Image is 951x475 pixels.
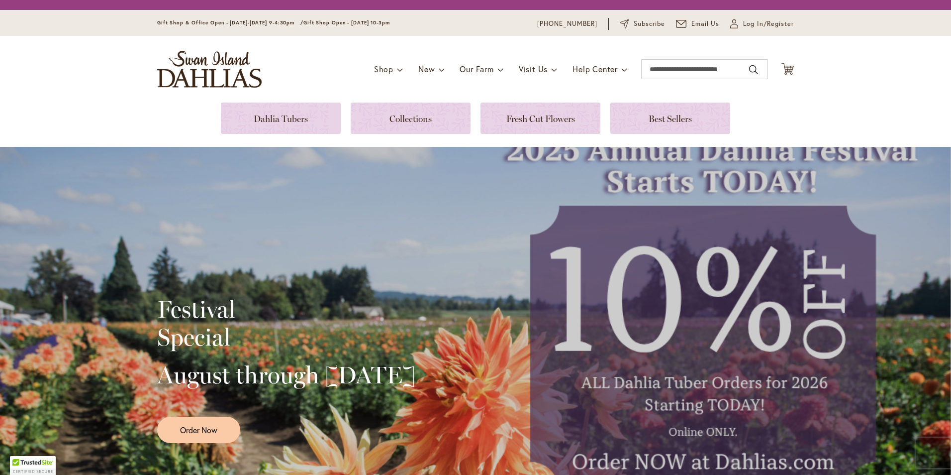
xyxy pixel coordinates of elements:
span: Gift Shop Open - [DATE] 10-3pm [303,19,390,26]
h2: Festival Special [157,295,415,351]
span: New [418,64,435,74]
a: Subscribe [620,19,665,29]
a: [PHONE_NUMBER] [537,19,597,29]
span: Order Now [180,424,217,436]
a: Log In/Register [730,19,794,29]
a: Email Us [676,19,720,29]
span: Email Us [691,19,720,29]
span: Help Center [572,64,618,74]
span: Log In/Register [743,19,794,29]
span: Gift Shop & Office Open - [DATE]-[DATE] 9-4:30pm / [157,19,303,26]
span: Subscribe [634,19,665,29]
span: Shop [374,64,393,74]
a: store logo [157,51,262,88]
h2: August through [DATE] [157,361,415,389]
a: Order Now [157,417,240,443]
span: Visit Us [519,64,548,74]
span: Our Farm [460,64,493,74]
